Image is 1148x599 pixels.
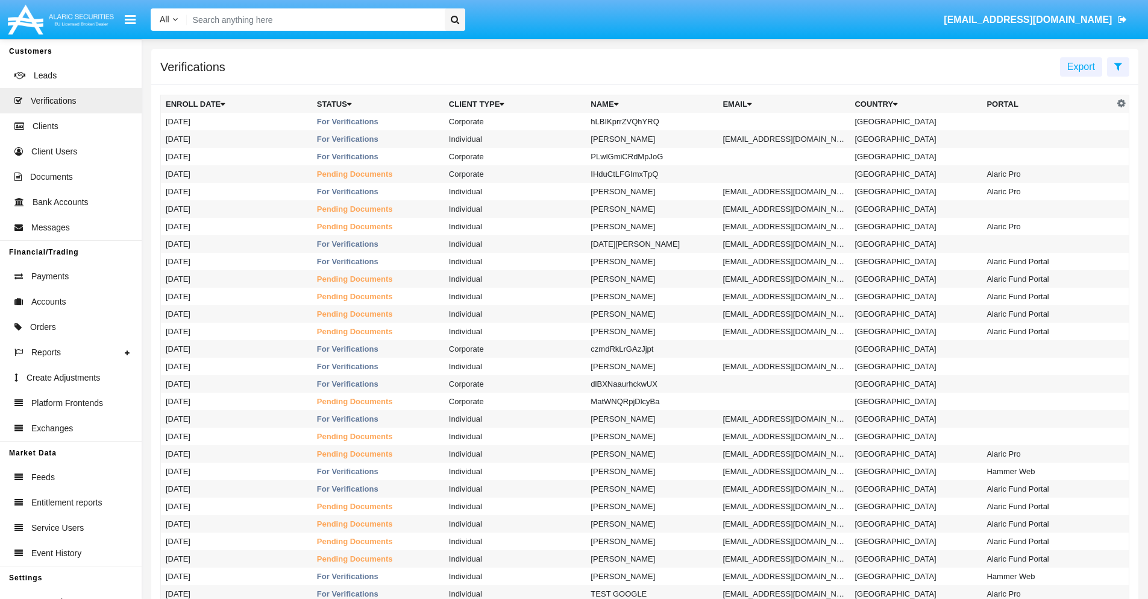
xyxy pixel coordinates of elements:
[586,95,718,113] th: Name
[982,533,1114,550] td: Alaric Fund Portal
[586,165,718,183] td: IHduCtLFGImxTpQ
[982,95,1114,113] th: Portal
[312,393,444,410] td: Pending Documents
[444,183,586,200] td: Individual
[444,480,586,498] td: Individual
[161,288,312,305] td: [DATE]
[161,533,312,550] td: [DATE]
[31,496,102,509] span: Entitlement reports
[982,480,1114,498] td: Alaric Fund Portal
[34,69,57,82] span: Leads
[982,183,1114,200] td: Alaric Pro
[586,533,718,550] td: [PERSON_NAME]
[982,305,1114,323] td: Alaric Fund Portal
[161,463,312,480] td: [DATE]
[31,547,81,560] span: Event History
[850,305,982,323] td: [GEOGRAPHIC_DATA]
[586,428,718,445] td: [PERSON_NAME]
[850,393,982,410] td: [GEOGRAPHIC_DATA]
[850,445,982,463] td: [GEOGRAPHIC_DATA]
[187,8,441,31] input: Search
[850,200,982,218] td: [GEOGRAPHIC_DATA]
[312,463,444,480] td: For Verifications
[444,270,586,288] td: Individual
[312,113,444,130] td: For Verifications
[586,288,718,305] td: [PERSON_NAME]
[444,113,586,130] td: Corporate
[31,522,84,534] span: Service Users
[850,358,982,375] td: [GEOGRAPHIC_DATA]
[850,288,982,305] td: [GEOGRAPHIC_DATA]
[161,323,312,340] td: [DATE]
[312,148,444,165] td: For Verifications
[586,270,718,288] td: [PERSON_NAME]
[312,498,444,515] td: Pending Documents
[161,410,312,428] td: [DATE]
[31,422,73,435] span: Exchanges
[161,498,312,515] td: [DATE]
[938,3,1133,37] a: [EMAIL_ADDRESS][DOMAIN_NAME]
[850,463,982,480] td: [GEOGRAPHIC_DATA]
[718,568,850,585] td: [EMAIL_ADDRESS][DOMAIN_NAME]
[312,183,444,200] td: For Verifications
[161,165,312,183] td: [DATE]
[444,165,586,183] td: Corporate
[312,235,444,253] td: For Verifications
[27,372,100,384] span: Create Adjustments
[31,397,103,410] span: Platform Frontends
[161,515,312,533] td: [DATE]
[586,568,718,585] td: [PERSON_NAME]
[444,253,586,270] td: Individual
[850,113,982,130] td: [GEOGRAPHIC_DATA]
[161,253,312,270] td: [DATE]
[1067,62,1095,72] span: Export
[586,410,718,428] td: [PERSON_NAME]
[586,515,718,533] td: [PERSON_NAME]
[444,130,586,148] td: Individual
[161,445,312,463] td: [DATE]
[718,95,850,113] th: Email
[718,445,850,463] td: [EMAIL_ADDRESS][DOMAIN_NAME]
[850,323,982,340] td: [GEOGRAPHIC_DATA]
[850,183,982,200] td: [GEOGRAPHIC_DATA]
[718,428,850,445] td: [EMAIL_ADDRESS][DOMAIN_NAME]
[444,515,586,533] td: Individual
[850,95,982,113] th: Country
[161,568,312,585] td: [DATE]
[444,358,586,375] td: Individual
[151,13,187,26] a: All
[850,550,982,568] td: [GEOGRAPHIC_DATA]
[161,480,312,498] td: [DATE]
[850,270,982,288] td: [GEOGRAPHIC_DATA]
[586,480,718,498] td: [PERSON_NAME]
[312,253,444,270] td: For Verifications
[312,375,444,393] td: For Verifications
[982,463,1114,480] td: Hammer Web
[982,498,1114,515] td: Alaric Fund Portal
[30,171,73,183] span: Documents
[31,346,61,359] span: Reports
[161,95,312,113] th: Enroll Date
[444,498,586,515] td: Individual
[161,393,312,410] td: [DATE]
[850,375,982,393] td: [GEOGRAPHIC_DATA]
[444,410,586,428] td: Individual
[312,358,444,375] td: For Verifications
[718,183,850,200] td: [EMAIL_ADDRESS][DOMAIN_NAME]
[444,323,586,340] td: Individual
[586,550,718,568] td: [PERSON_NAME]
[718,533,850,550] td: [EMAIL_ADDRESS][DOMAIN_NAME]
[160,14,169,24] span: All
[312,550,444,568] td: Pending Documents
[312,480,444,498] td: For Verifications
[312,515,444,533] td: Pending Documents
[444,305,586,323] td: Individual
[312,165,444,183] td: Pending Documents
[718,130,850,148] td: [EMAIL_ADDRESS][DOMAIN_NAME]
[30,321,56,334] span: Orders
[444,218,586,235] td: Individual
[718,480,850,498] td: [EMAIL_ADDRESS][DOMAIN_NAME]
[586,305,718,323] td: [PERSON_NAME]
[982,288,1114,305] td: Alaric Fund Portal
[586,463,718,480] td: [PERSON_NAME]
